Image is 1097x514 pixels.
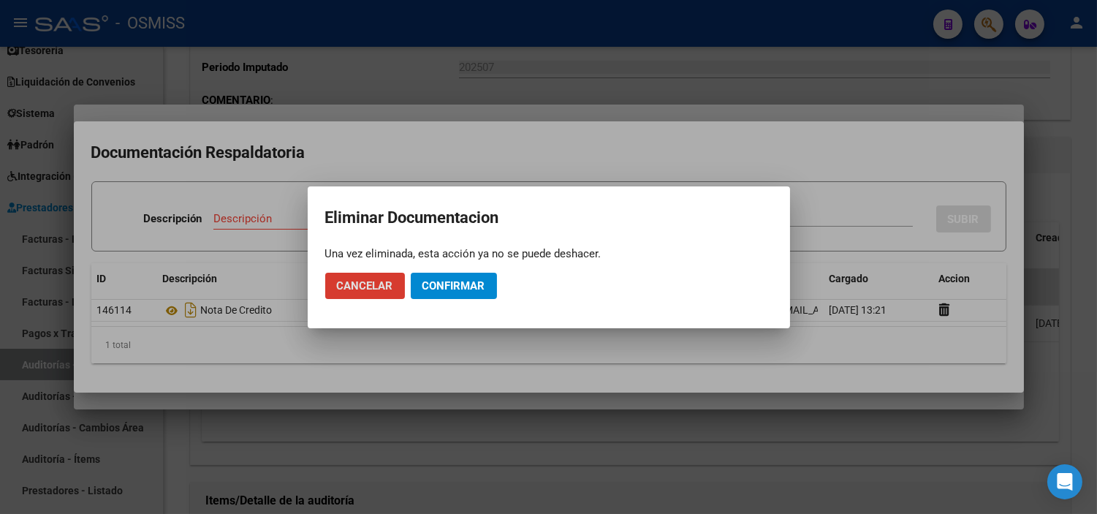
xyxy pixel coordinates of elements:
button: Cancelar [325,273,405,299]
span: Cancelar [337,279,393,292]
div: Una vez eliminada, esta acción ya no se puede deshacer. [325,246,773,261]
button: Confirmar [411,273,497,299]
h2: Eliminar Documentacion [325,204,773,232]
span: Confirmar [422,279,485,292]
div: Open Intercom Messenger [1047,464,1082,499]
